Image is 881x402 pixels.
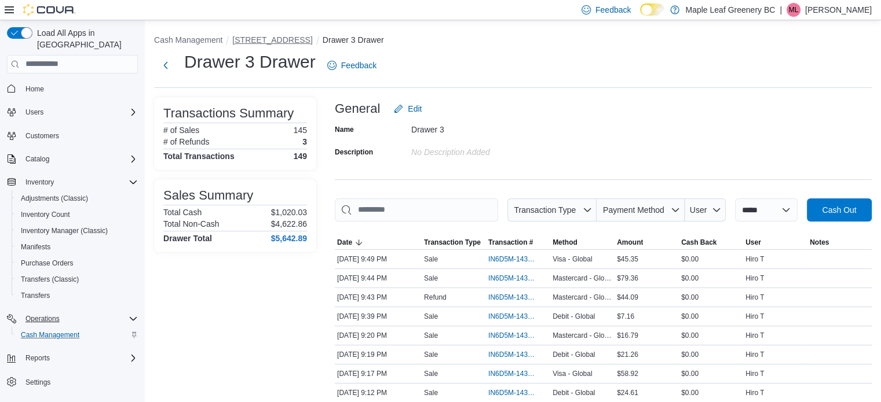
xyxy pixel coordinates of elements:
[679,367,743,381] div: $0.00
[16,240,55,254] a: Manifests
[422,235,486,249] button: Transaction Type
[488,255,536,264] span: IN6D5M-1437431
[271,219,307,228] p: $4,622.86
[337,238,352,247] span: Date
[488,293,536,302] span: IN6D5M-1437421
[21,242,50,252] span: Manifests
[424,274,438,283] p: Sale
[488,367,548,381] button: IN6D5M-1437391
[335,329,422,342] div: [DATE] 9:20 PM
[21,152,54,166] button: Catalog
[294,152,307,161] h4: 149
[232,35,312,45] button: [STREET_ADDRESS]
[12,239,142,255] button: Manifests
[488,309,548,323] button: IN6D5M-1437416
[617,388,638,397] span: $24.61
[2,174,142,190] button: Inventory
[21,275,79,284] span: Transfers (Classic)
[25,154,49,164] span: Catalog
[2,311,142,327] button: Operations
[424,238,481,247] span: Transaction Type
[488,388,536,397] span: IN6D5M-1437385
[335,198,498,222] input: This is a search bar. As you type, the results lower in the page will automatically filter.
[603,205,664,215] span: Payment Method
[488,369,536,378] span: IN6D5M-1437391
[335,386,422,400] div: [DATE] 9:12 PM
[617,255,638,264] span: $45.35
[553,312,595,321] span: Debit - Global
[615,235,679,249] button: Amount
[21,312,64,326] button: Operations
[507,198,597,222] button: Transaction Type
[341,60,376,71] span: Feedback
[488,274,536,283] span: IN6D5M-1437425
[617,293,638,302] span: $44.09
[679,290,743,304] div: $0.00
[21,128,138,143] span: Customers
[424,293,447,302] p: Refund
[271,234,307,243] h4: $5,642.89
[163,106,294,120] h3: Transactions Summary
[163,219,220,228] h6: Total Non-Cash
[21,129,64,143] a: Customers
[25,84,44,94] span: Home
[154,34,872,48] nav: An example of EuiBreadcrumbs
[553,369,592,378] span: Visa - Global
[2,104,142,120] button: Users
[514,205,576,215] span: Transaction Type
[21,210,70,219] span: Inventory Count
[21,351,138,365] span: Reports
[16,272,83,286] a: Transfers (Classic)
[787,3,800,17] div: Michelle Lim
[32,27,138,50] span: Load All Apps in [GEOGRAPHIC_DATA]
[553,350,595,359] span: Debit - Global
[807,235,872,249] button: Notes
[424,255,438,264] p: Sale
[335,348,422,362] div: [DATE] 9:19 PM
[154,54,177,77] button: Next
[163,208,202,217] h6: Total Cash
[302,137,307,146] p: 3
[807,198,872,222] button: Cash Out
[685,3,775,17] p: Maple Leaf Greenery BC
[805,3,872,17] p: [PERSON_NAME]
[271,208,307,217] p: $1,020.03
[745,331,764,340] span: Hiro T
[16,256,138,270] span: Purchase Orders
[21,291,50,300] span: Transfers
[16,191,93,205] a: Adjustments (Classic)
[424,350,438,359] p: Sale
[617,238,643,247] span: Amount
[21,175,138,189] span: Inventory
[16,289,138,303] span: Transfers
[25,108,43,117] span: Users
[745,274,764,283] span: Hiro T
[335,147,373,157] label: Description
[488,331,536,340] span: IN6D5M-1437397
[640,3,664,16] input: Dark Mode
[163,137,209,146] h6: # of Refunds
[21,375,55,389] a: Settings
[424,369,438,378] p: Sale
[424,388,438,397] p: Sale
[21,82,138,96] span: Home
[488,312,536,321] span: IN6D5M-1437416
[553,293,612,302] span: Mastercard - Global
[685,198,726,222] button: User
[822,204,856,216] span: Cash Out
[294,126,307,135] p: 145
[335,271,422,285] div: [DATE] 9:44 PM
[16,208,75,222] a: Inventory Count
[21,312,138,326] span: Operations
[488,350,536,359] span: IN6D5M-1437394
[21,351,54,365] button: Reports
[323,54,381,77] a: Feedback
[12,206,142,223] button: Inventory Count
[389,97,426,120] button: Edit
[745,369,764,378] span: Hiro T
[488,329,548,342] button: IN6D5M-1437397
[21,226,108,235] span: Inventory Manager (Classic)
[2,373,142,390] button: Settings
[16,224,138,238] span: Inventory Manager (Classic)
